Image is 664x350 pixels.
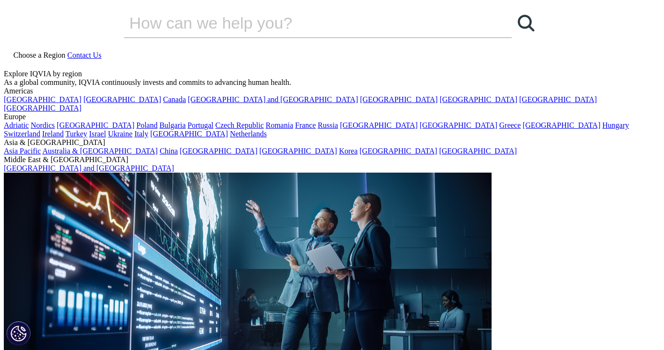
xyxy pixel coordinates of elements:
[124,9,485,37] input: Search
[4,155,660,164] div: Middle East & [GEOGRAPHIC_DATA]
[4,78,660,87] div: As a global community, IQVIA continuously invests and commits to advancing human health.
[318,121,338,129] a: Russia
[108,130,133,138] a: Ukraine
[4,164,174,172] a: [GEOGRAPHIC_DATA] and [GEOGRAPHIC_DATA]
[188,95,358,103] a: [GEOGRAPHIC_DATA] and [GEOGRAPHIC_DATA]
[65,130,87,138] a: Turkey
[136,121,157,129] a: Poland
[42,130,63,138] a: Ireland
[4,87,660,95] div: Americas
[4,147,41,155] a: Asia Pacific
[67,51,101,59] a: Contact Us
[4,138,660,147] div: Asia & [GEOGRAPHIC_DATA]
[188,121,213,129] a: Portugal
[360,95,438,103] a: [GEOGRAPHIC_DATA]
[57,121,134,129] a: [GEOGRAPHIC_DATA]
[340,121,418,129] a: [GEOGRAPHIC_DATA]
[519,95,597,103] a: [GEOGRAPHIC_DATA]
[439,147,517,155] a: [GEOGRAPHIC_DATA]
[339,147,358,155] a: Korea
[602,121,629,129] a: Hungary
[266,121,293,129] a: Romania
[360,147,437,155] a: [GEOGRAPHIC_DATA]
[150,130,228,138] a: [GEOGRAPHIC_DATA]
[215,121,264,129] a: Czech Republic
[4,70,660,78] div: Explore IQVIA by region
[518,15,534,31] svg: Search
[30,121,55,129] a: Nordics
[230,130,267,138] a: Netherlands
[4,130,40,138] a: Switzerland
[42,147,158,155] a: Australia & [GEOGRAPHIC_DATA]
[13,51,65,59] span: Choose a Region
[420,121,497,129] a: [GEOGRAPHIC_DATA]
[134,130,148,138] a: Italy
[83,95,161,103] a: [GEOGRAPHIC_DATA]
[89,130,106,138] a: Israel
[523,121,600,129] a: [GEOGRAPHIC_DATA]
[4,95,81,103] a: [GEOGRAPHIC_DATA]
[7,321,30,345] button: Cookies Settings
[295,121,316,129] a: France
[180,147,257,155] a: [GEOGRAPHIC_DATA]
[512,9,541,37] a: Search
[4,121,29,129] a: Adriatic
[160,147,178,155] a: China
[160,121,186,129] a: Bulgaria
[4,104,81,112] a: [GEOGRAPHIC_DATA]
[260,147,337,155] a: [GEOGRAPHIC_DATA]
[440,95,517,103] a: [GEOGRAPHIC_DATA]
[499,121,521,129] a: Greece
[4,113,660,121] div: Europe
[163,95,186,103] a: Canada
